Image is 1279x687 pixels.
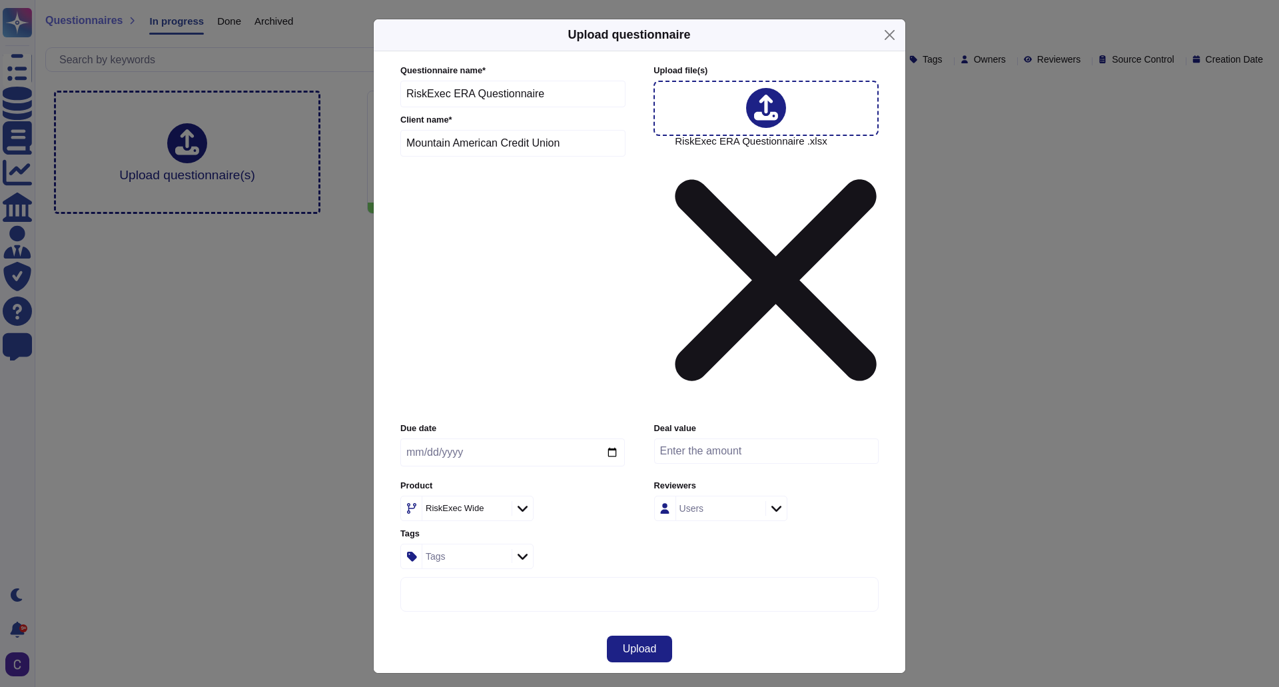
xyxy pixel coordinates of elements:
[653,65,707,75] span: Upload file (s)
[400,116,626,125] label: Client name
[654,438,879,464] input: Enter the amount
[675,136,877,414] span: RiskExec ERA Questionnaire .xlsx
[879,25,900,45] button: Close
[400,130,626,157] input: Enter company name of the client
[607,636,673,662] button: Upload
[654,424,879,433] label: Deal value
[400,530,625,538] label: Tags
[400,81,626,107] input: Enter questionnaire name
[623,644,657,654] span: Upload
[654,482,879,490] label: Reviewers
[426,504,484,512] div: RiskExec Wide
[426,552,446,561] div: Tags
[400,438,625,466] input: Due date
[400,67,626,75] label: Questionnaire name
[568,26,690,44] h5: Upload questionnaire
[400,424,625,433] label: Due date
[679,504,704,513] div: Users
[400,482,625,490] label: Product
